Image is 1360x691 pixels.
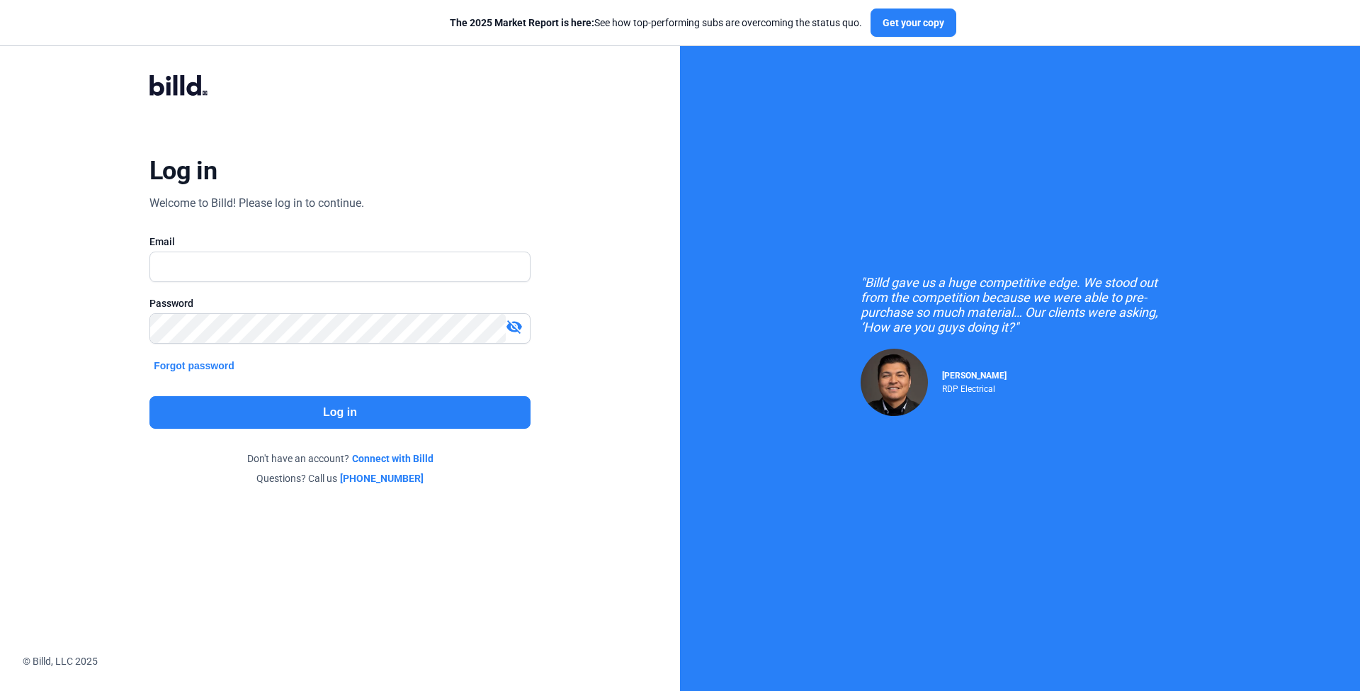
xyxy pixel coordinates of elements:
img: Raul Pacheco [861,349,928,416]
a: Connect with Billd [352,451,433,466]
div: RDP Electrical [942,381,1007,394]
div: Don't have an account? [149,451,531,466]
a: [PHONE_NUMBER] [340,471,424,485]
div: Questions? Call us [149,471,531,485]
div: Log in [149,155,217,186]
div: "Billd gave us a huge competitive edge. We stood out from the competition because we were able to... [861,275,1179,335]
button: Get your copy [871,9,956,37]
button: Log in [149,396,531,429]
button: Forgot password [149,358,239,373]
span: [PERSON_NAME] [942,371,1007,381]
mat-icon: visibility_off [506,318,523,335]
div: Password [149,296,531,310]
span: The 2025 Market Report is here: [450,17,594,28]
div: Email [149,235,531,249]
div: See how top-performing subs are overcoming the status quo. [450,16,862,30]
div: Welcome to Billd! Please log in to continue. [149,195,364,212]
